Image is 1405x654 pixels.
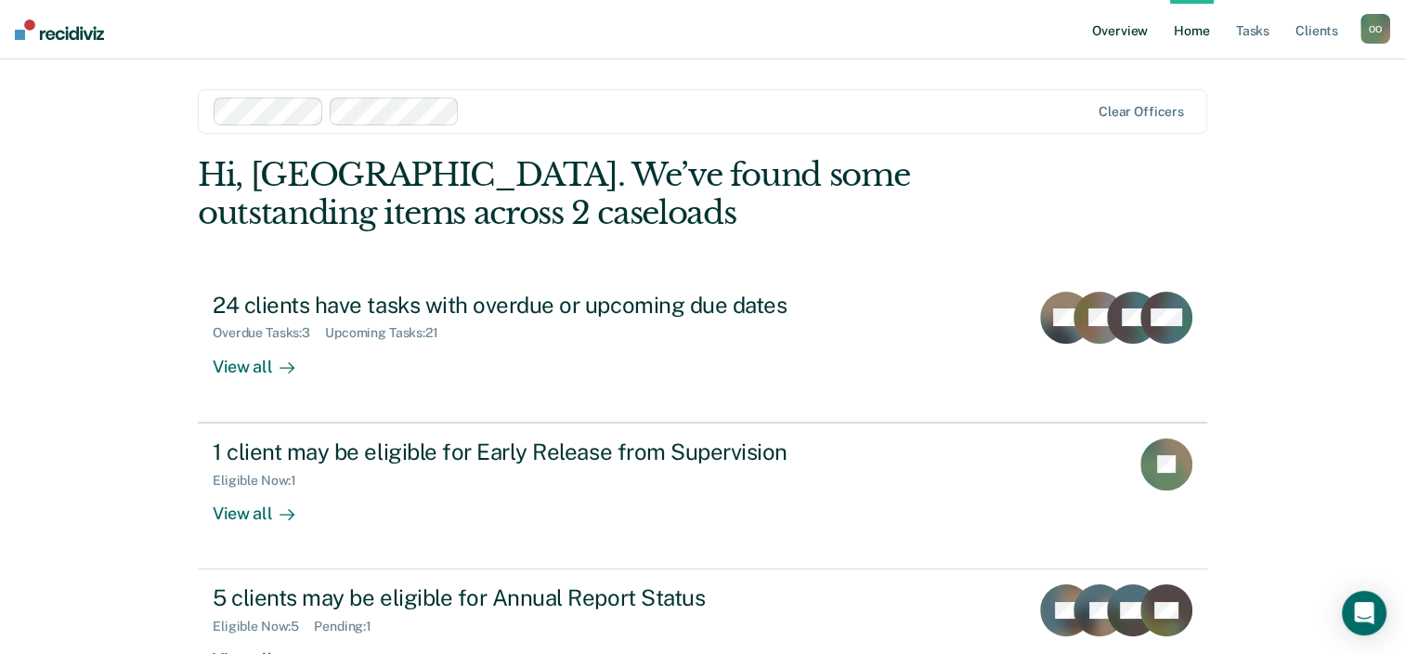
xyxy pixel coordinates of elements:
[213,438,865,465] div: 1 client may be eligible for Early Release from Supervision
[325,325,453,341] div: Upcoming Tasks : 21
[1360,14,1390,44] div: O O
[1360,14,1390,44] button: OO
[213,584,865,611] div: 5 clients may be eligible for Annual Report Status
[213,341,317,377] div: View all
[213,325,325,341] div: Overdue Tasks : 3
[198,156,1005,232] div: Hi, [GEOGRAPHIC_DATA]. We’ve found some outstanding items across 2 caseloads
[15,20,104,40] img: Recidiviz
[198,423,1207,569] a: 1 client may be eligible for Early Release from SupervisionEligible Now:1View all
[213,473,311,489] div: Eligible Now : 1
[213,292,865,319] div: 24 clients have tasks with overdue or upcoming due dates
[213,488,317,524] div: View all
[314,619,386,634] div: Pending : 1
[1099,104,1184,120] div: Clear officers
[198,277,1207,423] a: 24 clients have tasks with overdue or upcoming due datesOverdue Tasks:3Upcoming Tasks:21View all
[213,619,314,634] div: Eligible Now : 5
[1342,591,1386,635] div: Open Intercom Messenger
